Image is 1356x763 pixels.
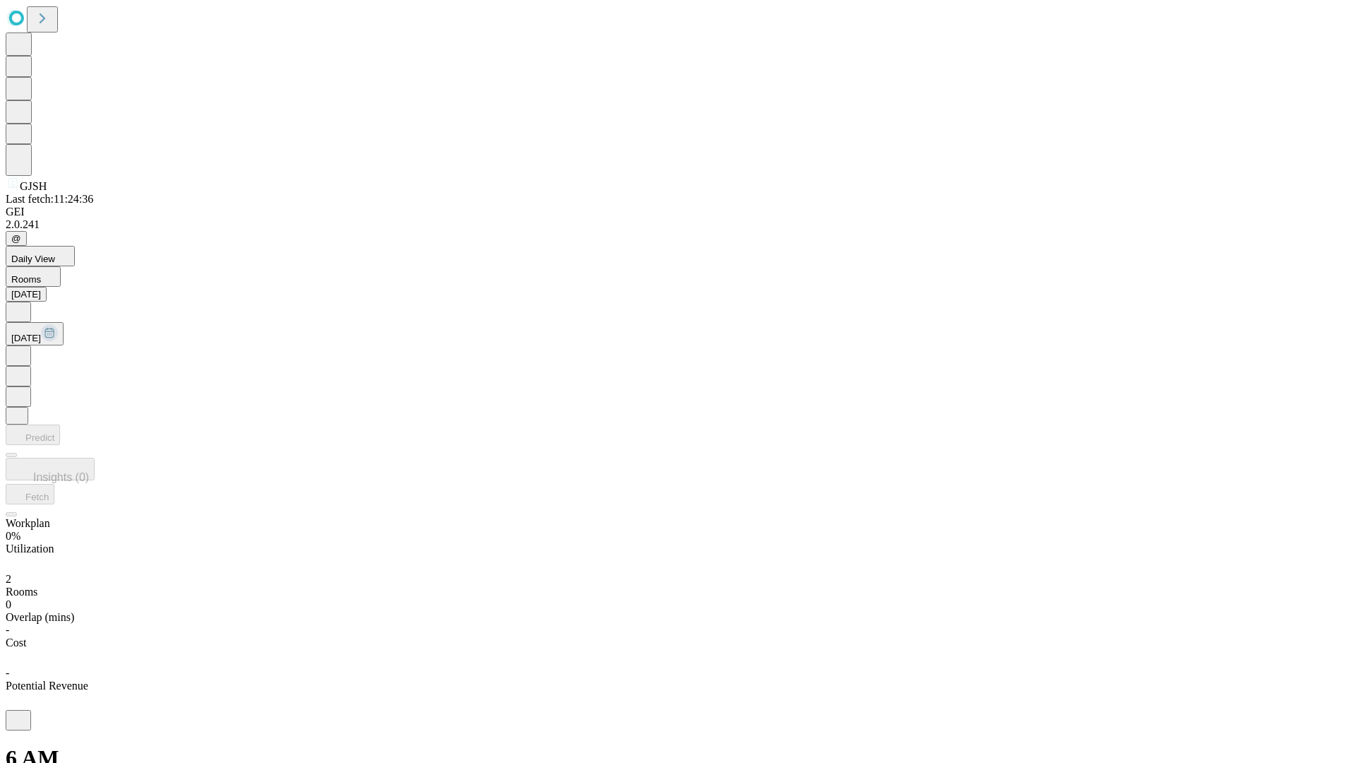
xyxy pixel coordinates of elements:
[6,287,47,302] button: [DATE]
[6,231,27,246] button: @
[20,180,47,192] span: GJSH
[6,637,26,649] span: Cost
[6,206,1350,218] div: GEI
[11,254,55,264] span: Daily View
[6,322,64,345] button: [DATE]
[11,333,41,343] span: [DATE]
[11,274,41,285] span: Rooms
[6,246,75,266] button: Daily View
[6,425,60,445] button: Predict
[6,530,20,542] span: 0%
[6,586,37,598] span: Rooms
[6,611,74,623] span: Overlap (mins)
[6,573,11,585] span: 2
[6,218,1350,231] div: 2.0.241
[6,598,11,610] span: 0
[6,680,88,692] span: Potential Revenue
[6,266,61,287] button: Rooms
[6,484,54,504] button: Fetch
[33,471,89,483] span: Insights (0)
[6,458,95,480] button: Insights (0)
[11,233,21,244] span: @
[6,624,9,636] span: -
[6,517,50,529] span: Workplan
[6,543,54,555] span: Utilization
[6,193,93,205] span: Last fetch: 11:24:36
[6,667,9,679] span: -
